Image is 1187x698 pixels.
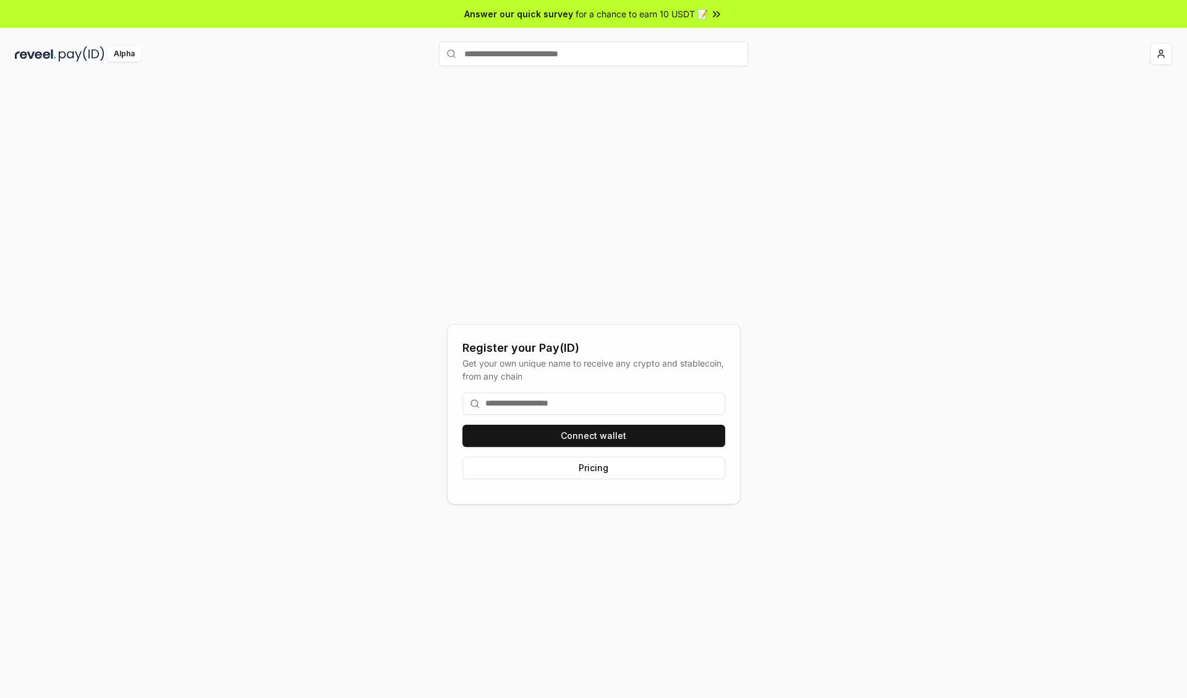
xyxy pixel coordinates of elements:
div: Alpha [107,46,142,62]
img: pay_id [59,46,104,62]
span: Answer our quick survey [464,7,573,20]
div: Get your own unique name to receive any crypto and stablecoin, from any chain [462,357,725,383]
button: Pricing [462,457,725,479]
button: Connect wallet [462,425,725,447]
div: Register your Pay(ID) [462,339,725,357]
img: reveel_dark [15,46,56,62]
span: for a chance to earn 10 USDT 📝 [576,7,708,20]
